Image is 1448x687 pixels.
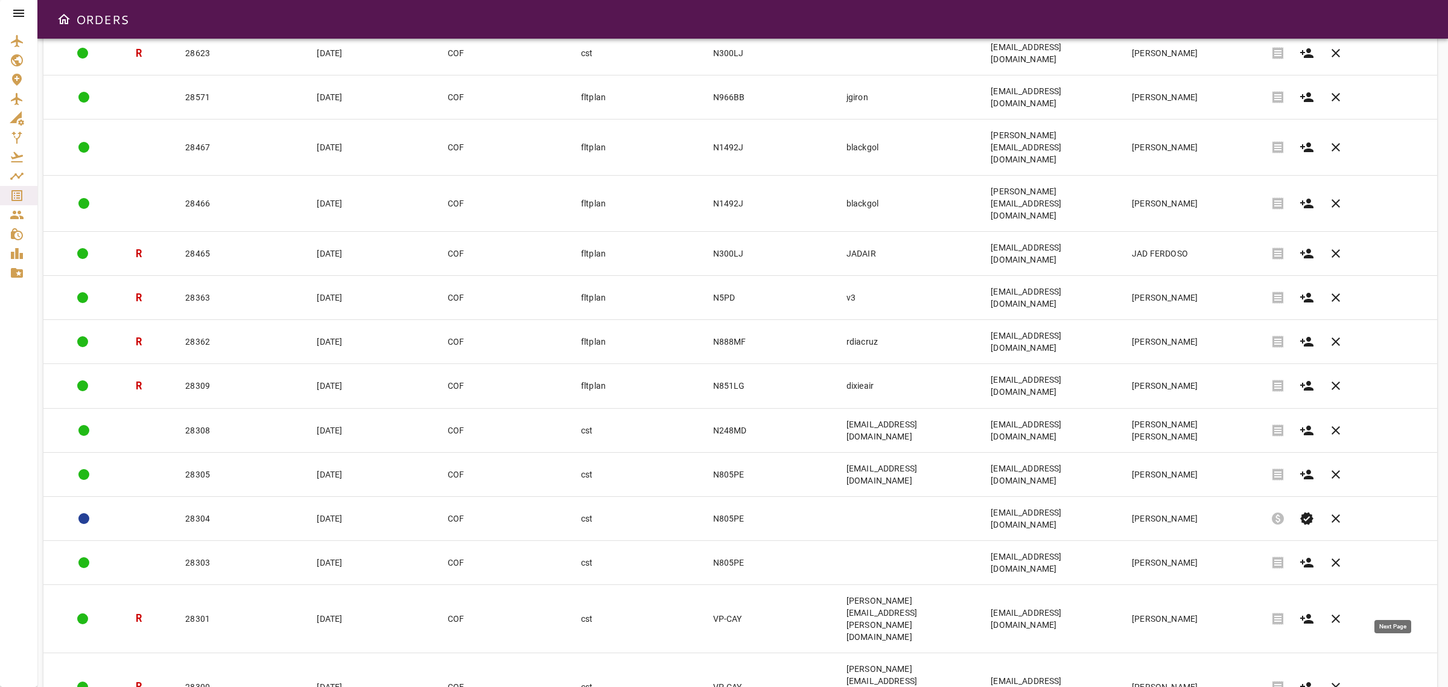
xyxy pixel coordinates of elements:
span: Invoice order [1263,189,1292,218]
td: 28623 [176,31,307,75]
td: [PERSON_NAME][EMAIL_ADDRESS][DOMAIN_NAME] [981,120,1122,176]
td: 28467 [176,120,307,176]
span: Invoice order [1263,548,1292,577]
button: Create customer [1292,604,1321,633]
td: [DATE] [307,540,438,584]
div: COMPLETED [78,557,89,568]
td: [PERSON_NAME] [1122,452,1260,496]
button: Create customer [1292,283,1321,312]
div: COMPLETED [78,92,89,103]
td: 28362 [176,320,307,364]
div: COMPLETED [77,336,88,347]
button: Create customer [1292,327,1321,356]
td: [EMAIL_ADDRESS][DOMAIN_NAME] [981,320,1122,364]
td: [DATE] [307,75,438,120]
button: Cancel order [1321,327,1350,356]
td: rdiacruz [837,320,981,364]
td: COF [438,31,571,75]
span: Invoice order [1263,39,1292,68]
td: [EMAIL_ADDRESS][DOMAIN_NAME] [981,452,1122,496]
button: Create customer [1292,416,1321,445]
button: Cancel order [1321,604,1350,633]
td: N966BB [703,75,837,120]
button: Cancel order [1321,189,1350,218]
td: [PERSON_NAME] [1122,120,1260,176]
td: JADAIR [837,232,981,276]
td: [DATE] [307,232,438,276]
td: cst [571,452,703,496]
td: cst [571,31,703,75]
span: clear [1329,511,1343,526]
button: Cancel order [1321,83,1350,112]
td: JAD FERDOSO [1122,232,1260,276]
td: COF [438,540,571,584]
td: jgiron [837,75,981,120]
button: Create customer [1292,460,1321,489]
td: 28303 [176,540,307,584]
span: verified [1300,511,1314,526]
td: COF [438,276,571,320]
button: Create customer [1292,83,1321,112]
td: COF [438,408,571,452]
td: [DATE] [307,276,438,320]
td: N248MD [703,408,837,452]
td: [PERSON_NAME] [1122,540,1260,584]
button: Cancel order [1321,416,1350,445]
span: Invoice order [1263,239,1292,268]
button: Create customer [1292,239,1321,268]
td: N805PE [703,496,837,540]
button: Create customer [1292,189,1321,218]
button: Cancel order [1321,504,1350,533]
td: N300LJ [703,31,837,75]
div: COMPLETED [78,425,89,436]
div: COMPLETED [78,142,89,153]
td: [DATE] [307,31,438,75]
td: COF [438,584,571,653]
button: Cancel order [1321,239,1350,268]
div: COMPLETED [77,248,88,259]
td: fltplan [571,232,703,276]
span: clear [1329,246,1343,261]
td: N1492J [703,120,837,176]
td: 28301 [176,584,307,653]
h3: R [136,335,142,349]
td: cst [571,540,703,584]
button: Cancel order [1321,283,1350,312]
td: N300LJ [703,232,837,276]
span: Invoice order [1263,460,1292,489]
td: [PERSON_NAME] [PERSON_NAME] [1122,408,1260,452]
span: clear [1329,46,1343,60]
td: [DATE] [307,584,438,653]
button: Cancel order [1321,133,1350,162]
td: [EMAIL_ADDRESS][DOMAIN_NAME] [981,496,1122,540]
span: clear [1329,423,1343,438]
td: [PERSON_NAME][EMAIL_ADDRESS][DOMAIN_NAME] [981,176,1122,232]
h3: R [136,291,142,305]
td: [EMAIL_ADDRESS][DOMAIN_NAME] [837,452,981,496]
span: clear [1329,334,1343,349]
td: [DATE] [307,364,438,408]
td: N1492J [703,176,837,232]
td: N805PE [703,540,837,584]
td: fltplan [571,75,703,120]
button: Create customer [1292,133,1321,162]
td: blackgol [837,120,981,176]
td: N851LG [703,364,837,408]
td: [EMAIL_ADDRESS][DOMAIN_NAME] [981,584,1122,653]
td: COF [438,120,571,176]
td: 28304 [176,496,307,540]
td: [PERSON_NAME][EMAIL_ADDRESS][PERSON_NAME][DOMAIN_NAME] [837,584,981,653]
span: Invoice order [1263,133,1292,162]
div: COMPLETED [78,198,89,209]
div: COMPLETED [77,48,88,59]
td: [EMAIL_ADDRESS][DOMAIN_NAME] [981,540,1122,584]
button: Cancel order [1321,371,1350,400]
td: [PERSON_NAME] [1122,584,1260,653]
span: clear [1329,612,1343,626]
td: [DATE] [307,452,438,496]
span: clear [1329,196,1343,211]
td: [PERSON_NAME] [1122,176,1260,232]
td: COF [438,232,571,276]
td: COF [438,452,571,496]
td: [DATE] [307,320,438,364]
